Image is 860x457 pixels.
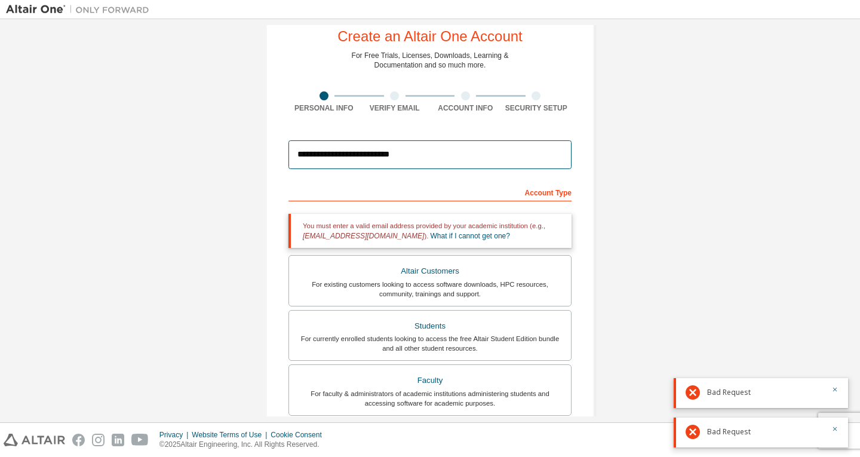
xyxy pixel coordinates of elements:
img: instagram.svg [92,434,105,446]
div: Website Terms of Use [192,430,271,440]
div: Students [296,318,564,335]
img: altair_logo.svg [4,434,65,446]
span: Bad Request [707,388,751,397]
div: For faculty & administrators of academic institutions administering students and accessing softwa... [296,389,564,408]
div: Cookie Consent [271,430,328,440]
div: For Free Trials, Licenses, Downloads, Learning & Documentation and so much more. [352,51,509,70]
p: © 2025 Altair Engineering, Inc. All Rights Reserved. [159,440,329,450]
div: Account Info [430,103,501,113]
div: Privacy [159,430,192,440]
div: Security Setup [501,103,572,113]
div: Verify Email [360,103,431,113]
div: Account Type [288,182,572,201]
div: Altair Customers [296,263,564,280]
div: Create an Altair One Account [337,29,523,44]
div: For existing customers looking to access software downloads, HPC resources, community, trainings ... [296,280,564,299]
div: For currently enrolled students looking to access the free Altair Student Edition bundle and all ... [296,334,564,353]
div: Personal Info [288,103,360,113]
a: What if I cannot get one? [431,232,510,240]
img: Altair One [6,4,155,16]
div: Faculty [296,372,564,389]
img: facebook.svg [72,434,85,446]
span: [EMAIL_ADDRESS][DOMAIN_NAME] [303,232,424,240]
img: linkedin.svg [112,434,124,446]
span: Bad Request [707,427,751,437]
img: youtube.svg [131,434,149,446]
div: You must enter a valid email address provided by your academic institution (e.g., ). [288,214,572,248]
